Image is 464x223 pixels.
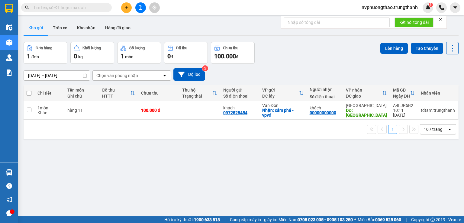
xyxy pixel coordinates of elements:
[406,216,407,223] span: |
[310,94,340,99] div: Số điện thoại
[6,24,12,31] img: warehouse-icon
[430,218,435,222] span: copyright
[164,216,220,223] span: Hỗ trợ kỹ thuật:
[429,3,433,7] sup: 1
[31,54,39,59] span: đơn
[167,53,171,60] span: 0
[99,85,138,101] th: Toggle SortBy
[102,88,130,92] div: Đã thu
[430,3,432,7] span: 1
[425,5,431,10] img: icon-new-feature
[346,103,387,108] div: [GEOGRAPHIC_DATA]
[141,91,176,95] div: Chưa thu
[447,127,452,132] svg: open
[450,2,460,13] button: caret-down
[358,216,401,223] span: Miền Bắc
[357,4,423,11] span: nvphuongthao.trungthanh
[6,197,12,202] span: notification
[24,71,90,80] input: Select a date range.
[78,54,83,59] span: kg
[380,43,408,54] button: Lên hàng
[393,103,415,108] div: A4LJR5B2
[162,73,167,78] svg: open
[67,88,96,92] div: Tên món
[259,85,307,101] th: Toggle SortBy
[70,42,114,64] button: Khối lượng0kg
[25,5,29,10] span: search
[262,88,299,92] div: VP gửi
[438,18,443,22] span: close
[182,88,212,92] div: Thu hộ
[164,42,208,64] button: Đã thu0đ
[6,183,12,189] span: question-circle
[230,216,277,223] span: Cung cấp máy in - giấy in:
[279,216,353,223] span: Miền Nam
[262,108,304,118] div: Nhận: cẩm phả - vpvđ
[121,2,132,13] button: plus
[354,218,356,221] span: ⚪️
[411,43,443,54] button: Tạo Chuyến
[141,108,176,113] div: 100.000 đ
[5,4,13,13] img: logo-vxr
[96,73,138,79] div: Chọn văn phòng nhận
[37,91,61,95] div: Chi tiết
[439,5,444,10] img: phone-icon
[74,53,77,60] span: 0
[100,21,135,35] button: Hàng đã giao
[346,108,387,118] div: DĐ: Hà Nội
[223,88,256,92] div: Người gửi
[346,88,382,92] div: VP nhận
[346,94,382,99] div: ĐC giao
[33,4,105,11] input: Tìm tên, số ĐT hoặc mã đơn
[82,46,101,50] div: Khối lượng
[48,21,72,35] button: Trên xe
[6,210,12,216] span: message
[24,21,48,35] button: Kho gửi
[6,54,12,61] img: warehouse-icon
[343,85,390,101] th: Toggle SortBy
[194,217,220,222] strong: 1900 633 818
[388,125,397,134] button: 1
[211,42,255,64] button: Chưa thu100.000đ
[262,103,304,108] div: Vân Đồn
[223,110,247,115] div: 0972828454
[395,18,433,27] button: Kết nối tổng đài
[284,18,390,27] input: Nhập số tổng đài
[72,21,100,35] button: Kho nhận
[125,54,134,59] span: món
[223,105,256,110] div: khách
[310,110,336,115] div: 00000000000
[424,126,443,132] div: 10 / trang
[6,39,12,46] img: warehouse-icon
[262,94,299,99] div: ĐC lấy
[171,54,173,59] span: đ
[182,94,212,99] div: Trạng thái
[390,85,418,101] th: Toggle SortBy
[36,46,52,50] div: Đơn hàng
[310,105,340,110] div: khách
[224,216,225,223] span: |
[138,5,143,10] span: file-add
[399,19,429,26] span: Kết nối tổng đài
[135,2,146,13] button: file-add
[124,5,129,10] span: plus
[202,65,208,71] sup: 2
[236,54,238,59] span: đ
[24,42,67,64] button: Đơn hàng1đơn
[393,88,410,92] div: Mã GD
[393,108,415,118] div: 10:11 [DATE]
[179,85,220,101] th: Toggle SortBy
[37,105,61,110] div: 1 món
[6,69,12,76] img: solution-icon
[173,68,205,81] button: Bộ lọc
[117,42,161,64] button: Số lượng1món
[67,108,96,113] div: hàng 11
[421,91,455,95] div: Nhân viên
[6,169,12,176] img: warehouse-icon
[37,110,61,115] div: Khác
[214,53,236,60] span: 100.000
[67,94,96,99] div: Ghi chú
[375,217,401,222] strong: 0369 525 060
[102,94,130,99] div: HTTT
[393,94,410,99] div: Ngày ĐH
